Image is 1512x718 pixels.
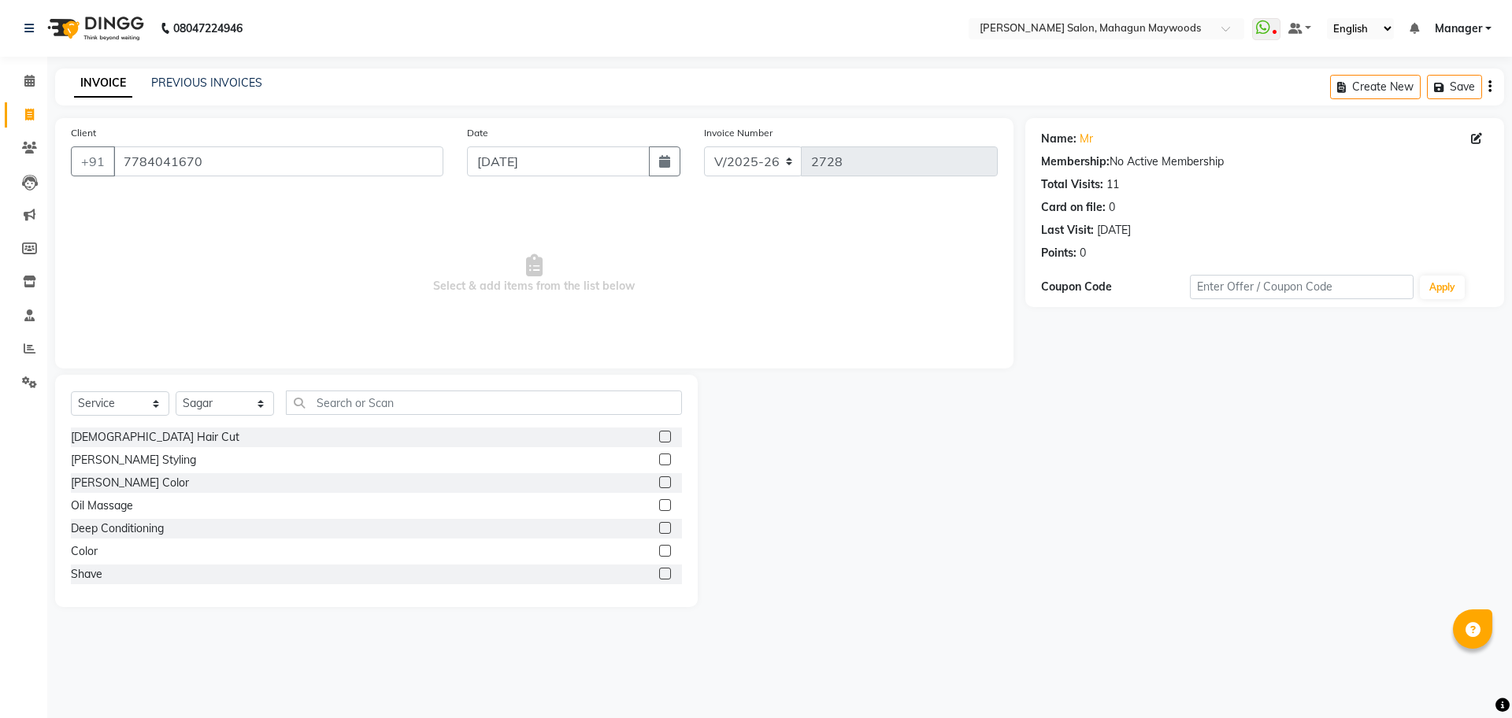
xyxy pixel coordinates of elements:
div: Total Visits: [1041,176,1103,193]
div: 0 [1080,245,1086,261]
div: [PERSON_NAME] Styling [71,452,196,468]
div: Coupon Code [1041,279,1190,295]
button: +91 [71,146,115,176]
span: Select & add items from the list below [71,195,998,353]
div: [PERSON_NAME] Color [71,475,189,491]
div: [DEMOGRAPHIC_DATA] Hair Cut [71,429,239,446]
div: Membership: [1041,154,1110,170]
label: Date [467,126,488,140]
div: Color [71,543,98,560]
span: Manager [1435,20,1482,37]
input: Enter Offer / Coupon Code [1190,275,1414,299]
button: Save [1427,75,1482,99]
div: 11 [1106,176,1119,193]
div: Points: [1041,245,1077,261]
button: Apply [1420,276,1465,299]
div: Deep Conditioning [71,520,164,537]
input: Search or Scan [286,390,682,415]
div: Name: [1041,131,1077,147]
label: Invoice Number [704,126,773,140]
a: INVOICE [74,69,132,98]
div: Shave [71,566,102,583]
div: [DATE] [1097,222,1131,239]
b: 08047224946 [173,6,243,50]
div: 0 [1109,199,1115,216]
div: Card on file: [1041,199,1106,216]
button: Create New [1330,75,1421,99]
div: Last Visit: [1041,222,1094,239]
a: PREVIOUS INVOICES [151,76,262,90]
div: Oil Massage [71,498,133,514]
input: Search by Name/Mobile/Email/Code [113,146,443,176]
label: Client [71,126,96,140]
img: logo [40,6,148,50]
div: No Active Membership [1041,154,1488,170]
a: Mr [1080,131,1093,147]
